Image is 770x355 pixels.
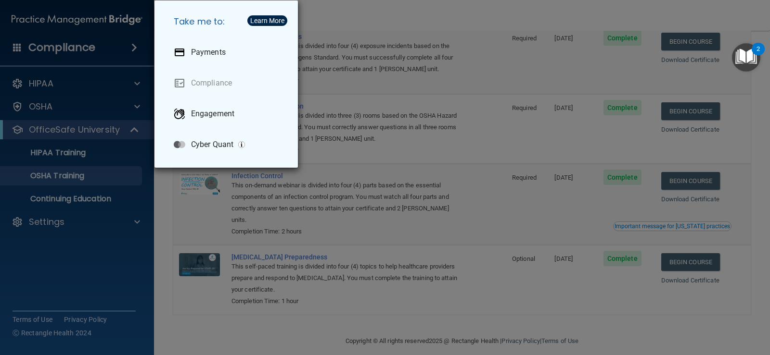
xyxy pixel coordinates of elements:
a: Cyber Quant [166,131,290,158]
button: Learn More [247,15,287,26]
p: Payments [191,48,226,57]
p: Cyber Quant [191,140,233,149]
div: Learn More [250,17,284,24]
a: Engagement [166,100,290,127]
a: Compliance [166,70,290,97]
div: 2 [757,49,760,61]
p: Engagement [191,109,234,119]
a: Payments [166,39,290,66]
h5: Take me to: [166,8,290,35]
button: Open Resource Center, 2 new notifications [732,43,760,72]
